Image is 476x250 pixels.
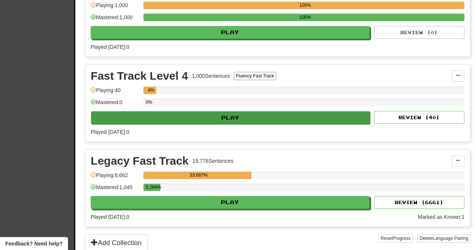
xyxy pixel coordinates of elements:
[91,171,140,184] div: Playing: 6,662
[392,236,411,241] span: Progress
[146,171,251,179] div: 33.687%
[91,98,140,111] div: Mastered: 0
[91,86,140,99] div: Playing: 40
[91,196,370,209] button: Play
[146,14,464,21] div: 100%
[91,26,370,39] button: Play
[91,155,189,167] div: Legacy Fast Track
[91,111,370,124] button: Play
[192,72,230,80] div: 1,000 Sentences
[378,234,412,242] button: ResetProgress
[146,183,160,191] div: 5.284%
[418,213,464,221] div: Marked as Known: 1
[91,14,140,26] div: Mastered: 1,000
[234,72,276,80] button: Fluency Fast Track
[374,196,464,209] button: Review (6661)
[374,26,464,39] button: Review (0)
[91,44,129,50] span: Played [DATE]: 0
[146,2,464,9] div: 100%
[374,111,464,124] button: Review (40)
[146,86,156,94] div: 4%
[91,2,140,14] div: Playing: 1,000
[91,183,140,196] div: Mastered: 1,045
[417,234,470,242] button: DeleteLanguage Pairing
[91,70,188,82] div: Fast Track Level 4
[91,214,129,220] span: Played [DATE]: 0
[433,236,468,241] span: Language Pairing
[192,157,233,165] div: 19,776 Sentences
[91,129,129,135] span: Played [DATE]: 0
[5,240,62,247] span: Open feedback widget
